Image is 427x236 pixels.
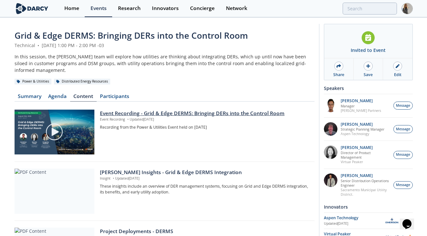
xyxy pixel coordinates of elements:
[386,218,413,224] img: Aspen Technology
[351,47,386,54] div: Invited to Event
[341,173,390,178] p: [PERSON_NAME]
[152,6,179,11] div: Innovators
[396,152,410,157] span: Message
[324,99,337,112] img: vRBZwDRnSTOrB1qTpmXr
[341,99,381,103] p: [PERSON_NAME]
[324,83,413,94] div: Speakers
[396,182,410,188] span: Message
[401,3,413,14] img: Profile
[400,210,421,230] iframe: chat widget
[396,127,410,132] span: Message
[324,145,337,159] img: 8160f632-77e6-40bd-9ce2-d8c8bb49c0dd
[112,176,115,181] span: •
[45,123,63,141] img: play-chapters-gray.svg
[341,160,390,164] p: Virtual Peaker
[324,173,337,187] img: 7fca56e2-1683-469f-8840-285a17278393
[15,30,248,41] span: Grid & Edge DERMS: Bringing DERs into the Control Room
[100,183,310,195] p: These insights include an overview of DER management systems, focusing on Grid and Edge DERMS int...
[100,176,310,181] p: Insight Updated [DATE]
[118,6,141,11] div: Research
[64,6,79,11] div: Home
[100,169,310,176] div: [PERSON_NAME] Insights - Grid & Edge DERMS Integration
[54,79,111,84] div: Distributed Energy Resources
[226,6,247,11] div: Network
[45,94,70,102] a: Agenda
[190,6,215,11] div: Concierge
[393,181,413,189] button: Message
[100,228,310,235] div: Project Deployments - DERMS
[341,179,390,188] p: Senior Distribution Operations Engineer
[341,188,390,197] p: Sacramento Municipal Utility District.
[100,117,310,122] p: Event Recording Updated [DATE]
[393,125,413,133] button: Message
[37,42,40,48] span: •
[393,151,413,159] button: Message
[324,201,413,212] div: Innovators
[343,3,397,15] input: Advanced Search
[324,221,386,226] div: Updated [DATE]
[394,72,401,78] div: Edit
[324,215,386,221] div: Aspen Technology
[15,53,315,74] div: In this session, the [PERSON_NAME] team will explore how utilities are thinking about integrating...
[70,94,97,102] a: Content
[15,94,45,102] a: Summary
[333,72,344,78] div: Share
[15,42,315,49] div: Technical [DATE] 1:00 PM - 2:00 PM -03
[324,215,413,226] a: Aspen Technology Updated[DATE] Aspen Technology
[341,104,381,108] p: Manager
[91,6,107,11] div: Events
[15,110,94,154] img: Video Content
[341,145,390,150] p: [PERSON_NAME]
[341,122,384,127] p: [PERSON_NAME]
[126,117,130,122] span: •
[15,3,50,14] img: logo-wide.svg
[15,110,315,155] a: Video Content Event Recording - Grid & Edge DERMS: Bringing DERs into the Control Room Event Reco...
[341,132,384,136] p: Aspen Technology
[15,169,315,214] a: PDF Content [PERSON_NAME] Insights - Grid & Edge DERMS Integration Insight •Updated[DATE] These i...
[393,102,413,110] button: Message
[324,122,337,136] img: accc9a8e-a9c1-4d58-ae37-132228efcf55
[100,110,310,117] div: Event Recording - Grid & Edge DERMS: Bringing DERs into the Control Room
[383,58,412,80] a: Edit
[341,127,384,132] p: Strategic Planning Manager
[341,151,390,160] p: Director of Product Management
[100,124,310,130] p: Recording from the Power & Utilities Event held on [DATE]
[97,94,133,102] a: Participants
[15,79,52,84] div: Power & Utilities
[364,72,373,78] div: Save
[396,103,410,108] span: Message
[341,108,381,113] p: [PERSON_NAME] Partners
